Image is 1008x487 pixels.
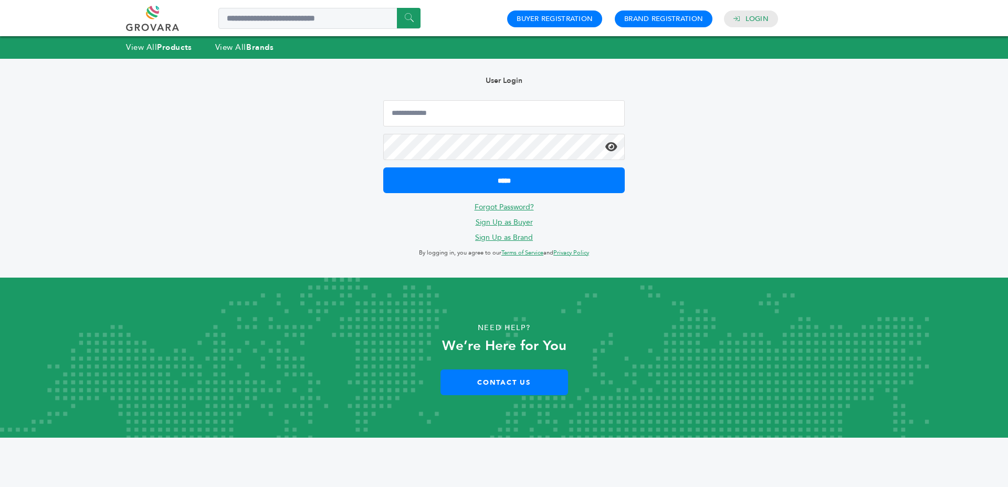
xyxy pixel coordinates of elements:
input: Search a product or brand... [218,8,421,29]
a: Privacy Policy [553,249,589,257]
a: Sign Up as Brand [475,232,533,242]
strong: Brands [246,42,274,52]
a: Buyer Registration [517,14,593,24]
strong: Products [157,42,192,52]
a: Sign Up as Buyer [476,217,533,227]
a: Terms of Service [501,249,543,257]
a: Contact Us [440,369,568,395]
input: Password [383,134,625,160]
p: Need Help? [50,320,958,336]
strong: We’re Here for You [442,336,566,355]
a: Brand Registration [624,14,703,24]
p: By logging in, you agree to our and [383,247,625,259]
a: View AllBrands [215,42,274,52]
a: View AllProducts [126,42,192,52]
a: Login [745,14,769,24]
b: User Login [486,76,522,86]
a: Forgot Password? [475,202,534,212]
input: Email Address [383,100,625,126]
